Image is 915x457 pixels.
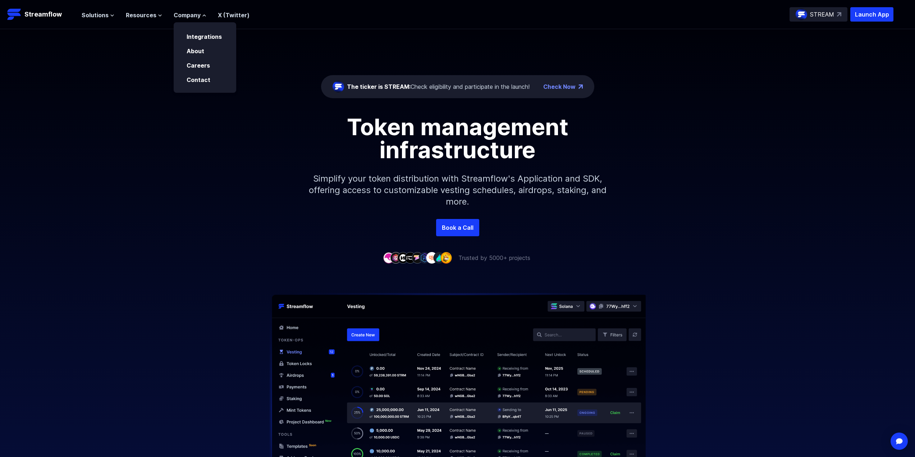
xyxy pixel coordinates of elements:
[390,252,402,263] img: company-2
[440,252,452,263] img: company-9
[426,252,438,263] img: company-7
[433,252,445,263] img: company-8
[578,84,583,89] img: top-right-arrow.png
[810,10,834,19] p: STREAM
[24,9,62,19] p: Streamflow
[796,9,807,20] img: streamflow-logo-circle.png
[187,47,204,55] a: About
[891,433,908,450] div: Open Intercom Messenger
[187,33,222,40] a: Integrations
[436,219,479,236] a: Book a Call
[347,83,411,90] span: The ticker is STREAM:
[7,7,22,22] img: Streamflow Logo
[126,11,156,19] span: Resources
[404,252,416,263] img: company-4
[347,82,530,91] div: Check eligibility and participate in the launch!
[218,12,250,19] a: X (Twitter)
[296,115,619,161] h1: Token management infrastructure
[383,252,394,263] img: company-1
[187,76,210,83] a: Contact
[790,7,847,22] a: STREAM
[82,11,109,19] span: Solutions
[174,11,206,19] button: Company
[174,11,201,19] span: Company
[7,7,74,22] a: Streamflow
[837,12,841,17] img: top-right-arrow.svg
[303,161,612,219] p: Simplify your token distribution with Streamflow's Application and SDK, offering access to custom...
[333,81,344,92] img: streamflow-logo-circle.png
[419,252,430,263] img: company-6
[397,252,409,263] img: company-3
[187,62,210,69] a: Careers
[126,11,162,19] button: Resources
[543,82,576,91] a: Check Now
[458,253,530,262] p: Trusted by 5000+ projects
[850,7,893,22] button: Launch App
[412,252,423,263] img: company-5
[82,11,114,19] button: Solutions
